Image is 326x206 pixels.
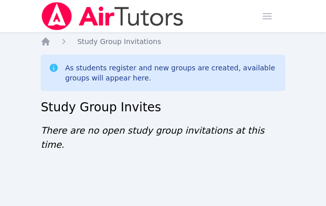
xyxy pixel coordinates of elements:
[41,36,285,47] nav: Breadcrumb
[65,63,277,83] div: As students register and new groups are created, available groups will appear here.
[41,99,285,115] h2: Study Group Invites
[77,36,161,47] a: Study Group Invitations
[41,2,184,30] img: Air Tutors
[77,37,161,46] span: Study Group Invitations
[41,125,264,150] span: There are no open study group invitations at this time.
